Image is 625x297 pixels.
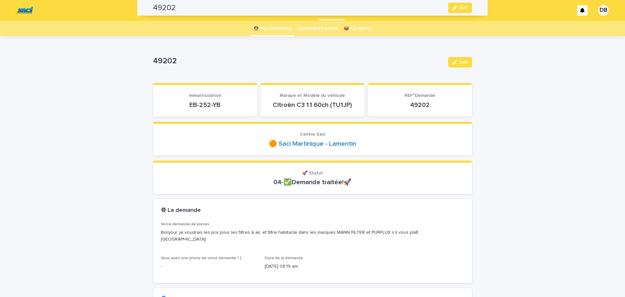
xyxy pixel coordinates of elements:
a: Demandes traitées [298,21,338,36]
span: Marque et Modèle du véhicule [280,93,345,98]
a: 🟠 Saci Martinique - Lamentin [269,140,356,148]
div: DB [598,5,609,16]
p: Bonjour, je voudrais les prix pour les filtres à air, et filtre habitacle dans les marques MANN F... [161,229,464,243]
p: EB-252-YB [161,101,249,109]
p: 04-✅Demande traitée!🚀 [161,178,464,186]
a: 📦 À préparer [343,21,372,36]
p: [DATE] 08:19 am [265,263,361,270]
span: Votre demande de pièces [161,222,209,226]
a: 👩‍🚀 Mes Demandes [253,21,292,36]
span: 🚀 Statut [302,171,323,175]
p: 49202 [376,101,464,109]
p: - [161,263,257,270]
span: Centre Saci [300,132,325,137]
img: UC29JcTLQ3GheANZ19ks [13,4,33,17]
span: Immatriculation [189,93,221,98]
span: Vous avez une photo de votre demande ? [ [161,256,242,260]
p: Citroën C3 1.1 60ch (TU1JP) [268,101,357,109]
p: 49202 [153,56,443,66]
span: Date de la demande [265,256,303,260]
h2: ⚙ La demande [161,207,201,214]
span: Edit [460,60,468,65]
button: Edit [448,57,472,67]
span: REF°Demande [405,93,435,98]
